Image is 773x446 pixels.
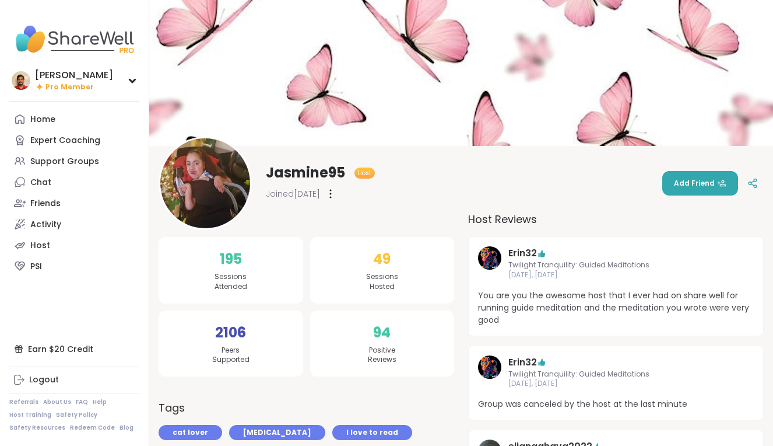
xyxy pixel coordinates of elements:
[30,114,55,126] div: Home
[30,135,100,147] div: Expert Coaching
[9,109,139,130] a: Home
[674,178,726,189] span: Add Friend
[9,411,51,419] a: Host Training
[29,374,59,386] div: Logout
[45,82,94,92] span: Pro Member
[373,249,391,270] span: 49
[508,370,723,379] span: Twilight Tranquility: Guided Meditations
[9,130,139,151] a: Expert Coaching
[368,346,396,365] span: Positive Reviews
[35,69,113,82] div: [PERSON_NAME]
[159,400,185,416] h3: Tags
[12,71,30,90] img: Billy
[266,163,345,182] span: Jasmine95
[76,398,88,406] a: FAQ
[478,356,501,379] img: Erin32
[215,272,247,292] span: Sessions Attended
[93,398,107,406] a: Help
[220,249,242,270] span: 195
[43,398,71,406] a: About Us
[508,356,537,370] a: Erin32
[662,171,738,196] button: Add Friend
[70,424,115,432] a: Redeem Code
[9,214,139,235] a: Activity
[358,169,371,177] span: Host
[366,272,398,292] span: Sessions Hosted
[30,156,99,168] div: Support Groups
[30,261,42,273] div: PSI
[508,260,723,270] span: Twilight Tranquility: Guided Meditations
[9,398,38,406] a: Referrals
[9,424,65,432] a: Safety Resources
[508,379,723,389] span: [DATE], [DATE]
[160,138,250,228] img: Jasmine95
[212,346,250,365] span: Peers Supported
[9,172,139,193] a: Chat
[9,193,139,214] a: Friends
[30,219,61,231] div: Activity
[508,270,723,280] span: [DATE], [DATE]
[9,256,139,277] a: PSI
[373,322,391,343] span: 94
[508,246,537,260] a: Erin32
[266,188,320,200] span: Joined [DATE]
[30,177,51,189] div: Chat
[215,322,246,343] span: 2106
[56,411,97,419] a: Safety Policy
[478,398,754,410] span: Group was canceled by the host at the last minute
[30,240,50,252] div: Host
[478,356,501,389] a: Erin32
[9,235,139,256] a: Host
[346,427,398,438] span: I love to read
[173,427,208,438] span: cat lover
[243,427,311,438] span: [MEDICAL_DATA]
[9,370,139,391] a: Logout
[9,151,139,172] a: Support Groups
[120,424,133,432] a: Blog
[30,198,61,210] div: Friends
[9,339,139,360] div: Earn $20 Credit
[478,246,501,280] a: Erin32
[478,290,754,326] span: You are you the awesome host that I ever had on share well for running guide meditation and the m...
[9,19,139,60] img: ShareWell Nav Logo
[478,246,501,270] img: Erin32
